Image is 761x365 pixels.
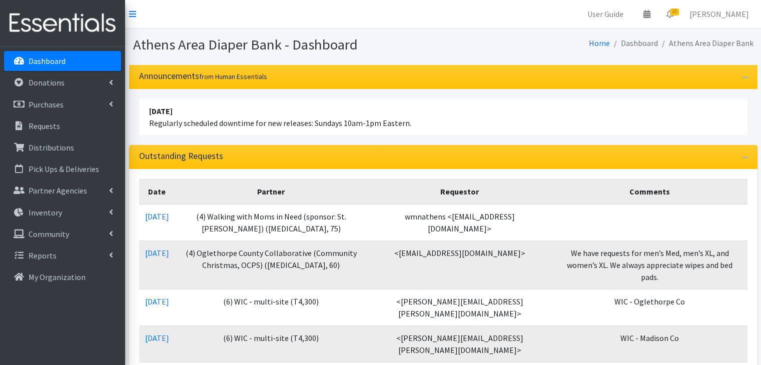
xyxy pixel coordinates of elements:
[658,36,753,50] li: Athens Area Diaper Bank
[681,4,757,24] a: [PERSON_NAME]
[4,180,121,200] a: Partner Agencies
[139,71,267,81] h3: Announcements
[29,121,60,131] p: Requests
[175,289,367,325] td: (6) WIC - multi-site (T4,300)
[149,106,173,116] strong: [DATE]
[139,179,175,204] th: Date
[658,4,681,24] a: 10
[552,179,747,204] th: Comments
[552,325,747,362] td: WIC - Madison Co
[367,289,552,325] td: <[PERSON_NAME][EMAIL_ADDRESS][PERSON_NAME][DOMAIN_NAME]>
[175,179,367,204] th: Partner
[199,72,267,81] small: from Human Essentials
[4,72,121,92] a: Donations
[29,56,66,66] p: Dashboard
[175,204,367,241] td: (4) Walking with Moms in Need (sponsor: St. [PERSON_NAME]) ([MEDICAL_DATA], 75)
[29,185,87,195] p: Partner Agencies
[4,51,121,71] a: Dashboard
[4,224,121,244] a: Community
[367,204,552,241] td: wmnathens <[EMAIL_ADDRESS][DOMAIN_NAME]>
[552,240,747,289] td: We have requests for men’s Med, men’s XL, and women’s XL. We always appreciate wipes and bed pads.
[29,99,64,109] p: Purchases
[145,248,169,258] a: [DATE]
[29,142,74,152] p: Distributions
[29,207,62,217] p: Inventory
[133,36,440,53] h1: Athens Area Diaper Bank - Dashboard
[552,289,747,325] td: WIC - Oglethorpe Co
[175,240,367,289] td: (4) Oglethorpe County Collaborative (Community Christmas, OCPS) ([MEDICAL_DATA], 60)
[145,296,169,306] a: [DATE]
[29,77,65,87] p: Donations
[579,4,631,24] a: User Guide
[175,325,367,362] td: (6) WIC - multi-site (T4,300)
[4,267,121,287] a: My Organization
[4,159,121,179] a: Pick Ups & Deliveries
[4,6,121,40] img: HumanEssentials
[4,245,121,265] a: Reports
[139,99,747,135] li: Regularly scheduled downtime for new releases: Sundays 10am-1pm Eastern.
[139,151,223,161] h3: Outstanding Requests
[367,325,552,362] td: <[PERSON_NAME][EMAIL_ADDRESS][PERSON_NAME][DOMAIN_NAME]>
[29,229,69,239] p: Community
[145,333,169,343] a: [DATE]
[4,94,121,114] a: Purchases
[4,137,121,157] a: Distributions
[4,116,121,136] a: Requests
[29,164,99,174] p: Pick Ups & Deliveries
[29,272,86,282] p: My Organization
[4,202,121,222] a: Inventory
[610,36,658,50] li: Dashboard
[367,240,552,289] td: <[EMAIL_ADDRESS][DOMAIN_NAME]>
[145,211,169,221] a: [DATE]
[29,250,57,260] p: Reports
[589,38,610,48] a: Home
[670,8,679,15] span: 10
[367,179,552,204] th: Requestor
